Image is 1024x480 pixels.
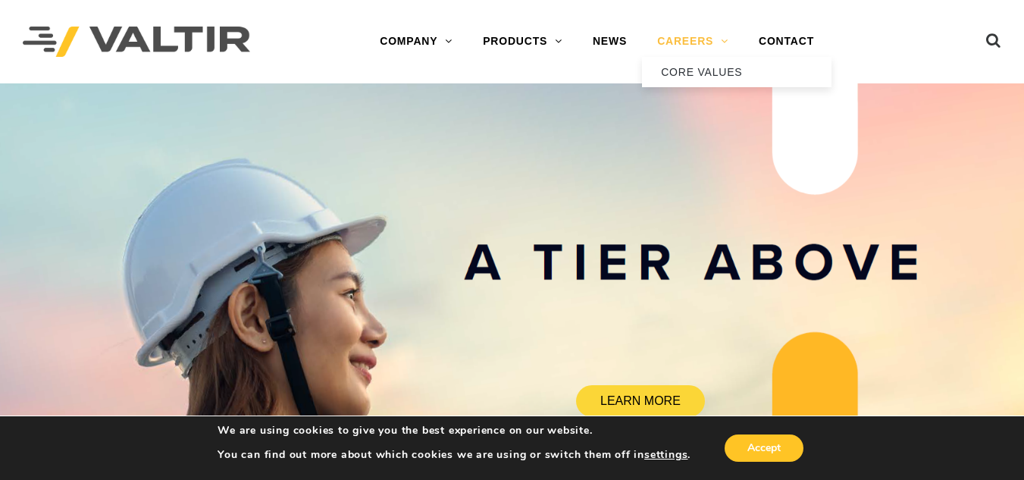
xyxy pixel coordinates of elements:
button: settings [644,448,687,462]
p: We are using cookies to give you the best experience on our website. [218,424,690,438]
a: COMPANY [365,27,468,57]
a: LEARN MORE [576,385,705,417]
a: CONTACT [744,27,829,57]
a: NEWS [578,27,642,57]
a: CORE VALUES [642,57,831,87]
a: CAREERS [642,27,744,57]
img: Valtir [23,27,250,58]
a: PRODUCTS [468,27,578,57]
button: Accept [725,435,803,462]
p: You can find out more about which cookies we are using or switch them off in . [218,448,690,462]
